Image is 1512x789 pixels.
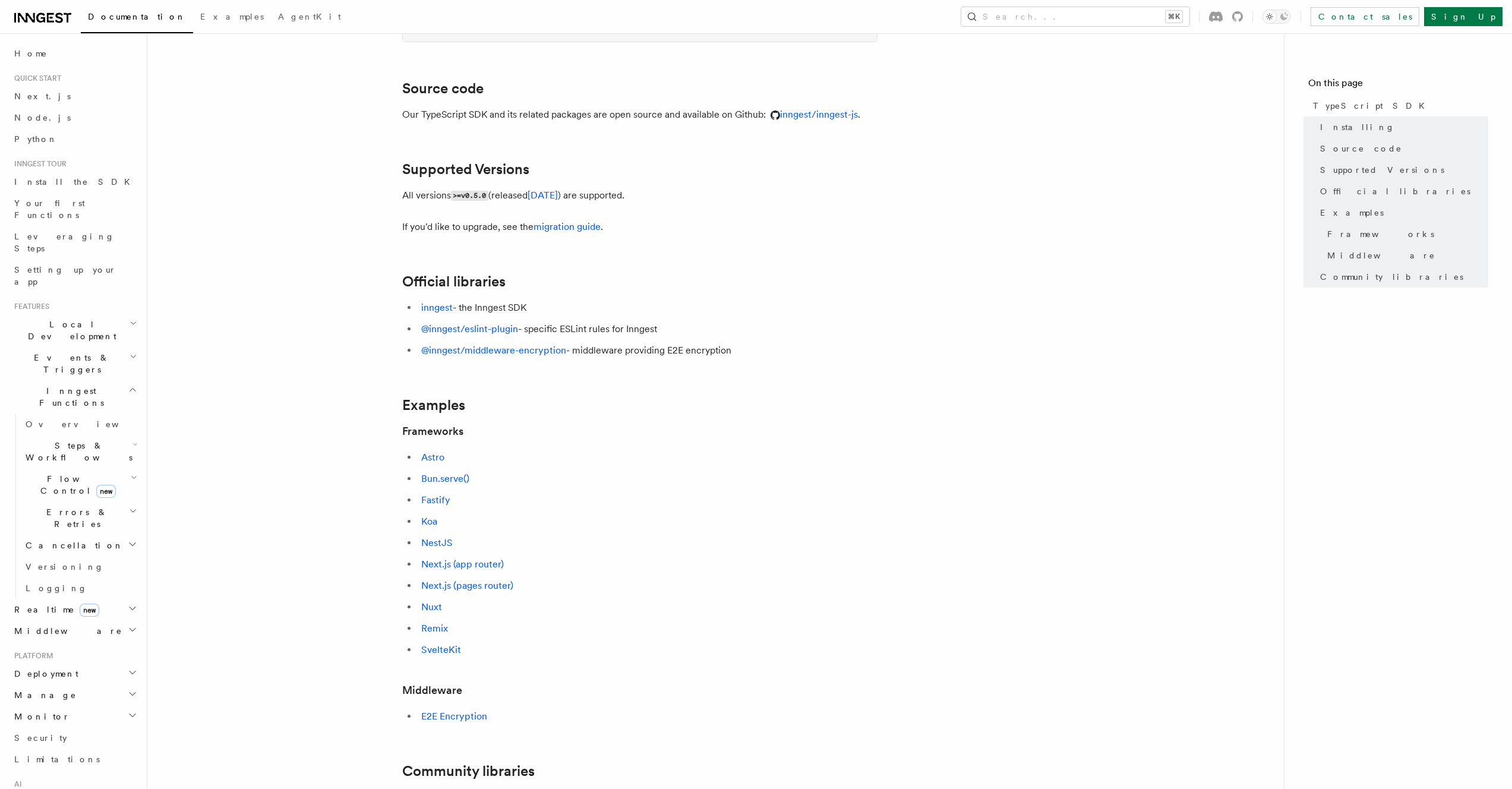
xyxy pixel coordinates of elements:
button: Toggle dark mode [1262,10,1291,24]
span: Middleware [10,625,122,637]
span: Features [10,302,49,311]
p: All versions (released ) are supported. [402,187,877,204]
button: Events & Triggers [10,347,140,380]
a: Astro [421,452,444,463]
a: Nuxt [421,601,442,613]
span: Supported Versions [1320,164,1444,176]
a: Examples [1315,202,1488,223]
a: AgentKit [271,4,348,32]
button: Manage [10,684,140,706]
a: Supported Versions [402,161,529,178]
span: Frameworks [1327,228,1434,240]
a: Bun.serve() [421,473,469,484]
a: Leveraging Steps [10,226,140,259]
a: Setting up your app [10,259,140,292]
span: Realtime [10,604,99,616]
kbd: ⌘K [1166,11,1182,23]
span: new [80,604,99,617]
span: Overview [26,419,148,429]
a: Python [10,128,140,150]
span: Install the SDK [14,177,137,187]
span: TypeScript SDK [1313,100,1432,112]
button: Steps & Workflows [21,435,140,468]
a: Examples [193,4,271,32]
span: Source code [1320,143,1402,154]
a: Versioning [21,556,140,577]
a: Limitations [10,749,140,770]
a: Frameworks [402,423,463,440]
a: Community libraries [402,763,535,779]
span: Official libraries [1320,185,1470,197]
span: Next.js [14,91,71,101]
span: Quick start [10,74,61,83]
a: NestJS [421,537,453,548]
button: Deployment [10,663,140,684]
a: Middleware [1322,245,1488,266]
span: AI [10,779,22,789]
a: Contact sales [1311,7,1419,26]
li: - the Inngest SDK [418,299,877,316]
span: Cancellation [21,539,124,551]
span: Limitations [14,755,100,764]
span: Examples [200,12,264,21]
div: Inngest Functions [10,414,140,599]
span: Home [14,48,48,59]
button: Realtimenew [10,599,140,620]
p: Our TypeScript SDK and its related packages are open source and available on Github: . [402,106,877,123]
a: Examples [402,397,465,414]
button: Inngest Functions [10,380,140,414]
a: Node.js [10,107,140,128]
span: Documentation [88,12,186,21]
span: Node.js [14,113,71,122]
span: Monitor [10,711,70,722]
span: Leveraging Steps [14,232,115,253]
a: Installing [1315,116,1488,138]
span: Your first Functions [14,198,85,220]
a: Community libraries [1315,266,1488,288]
a: [DATE] [528,190,558,201]
a: Fastify [421,494,450,506]
button: Local Development [10,314,140,347]
li: - middleware providing E2E encryption [418,342,877,359]
span: Installing [1320,121,1395,133]
span: Examples [1320,207,1384,219]
span: AgentKit [278,12,341,21]
span: Errors & Retries [21,506,129,530]
span: Inngest tour [10,159,67,169]
a: Security [10,727,140,749]
span: Deployment [10,668,78,680]
button: Search...⌘K [961,7,1189,26]
a: inngest [421,302,453,313]
a: inngest/inngest-js [766,109,858,120]
a: E2E Encryption [421,711,487,722]
li: - specific ESLint rules for Inngest [418,321,877,337]
a: TypeScript SDK [1308,95,1488,116]
span: Python [14,134,58,144]
span: Security [14,733,67,743]
a: Frameworks [1322,223,1488,245]
a: Home [10,43,140,64]
span: new [96,485,116,498]
span: Middleware [1327,250,1435,261]
span: Versioning [26,562,104,572]
a: Documentation [81,4,193,33]
a: Sign Up [1424,7,1502,26]
h4: On this page [1308,76,1488,95]
button: Monitor [10,706,140,727]
p: If you'd like to upgrade, see the . [402,219,877,235]
span: Inngest Functions [10,385,128,409]
a: Source code [1315,138,1488,159]
a: Your first Functions [10,192,140,226]
a: Middleware [402,682,462,699]
span: Steps & Workflows [21,440,132,463]
a: Official libraries [1315,181,1488,202]
span: Community libraries [1320,271,1463,283]
button: Flow Controlnew [21,468,140,501]
a: @inngest/eslint-plugin [421,323,518,334]
span: Logging [26,583,87,593]
a: Official libraries [402,273,506,290]
a: Supported Versions [1315,159,1488,181]
span: Manage [10,689,77,701]
a: Install the SDK [10,171,140,192]
a: Logging [21,577,140,599]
